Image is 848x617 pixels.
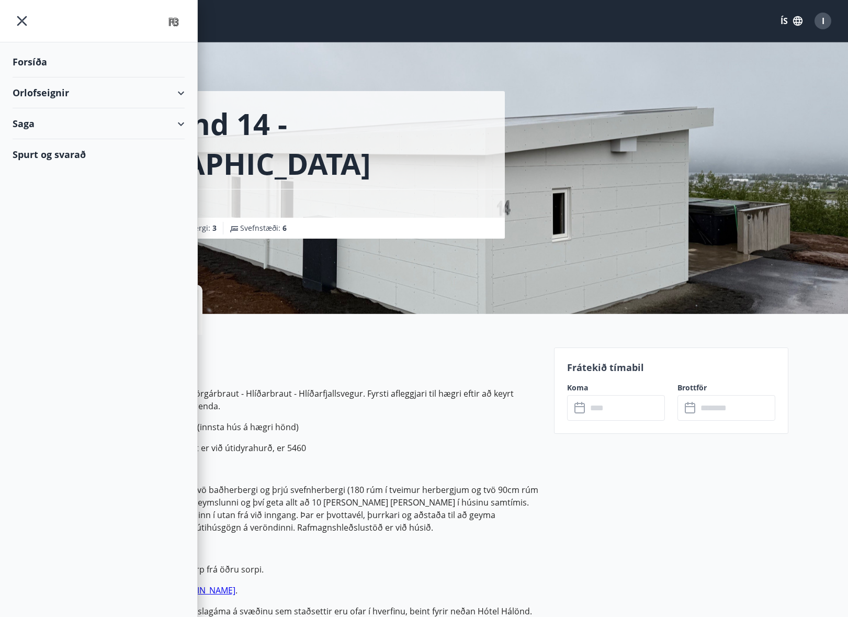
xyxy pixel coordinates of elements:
[13,139,185,170] div: Spurt og svarað
[162,12,185,32] img: union_logo
[567,383,665,393] label: Koma
[567,361,775,374] p: Frátekið tímabil
[73,104,492,183] h1: Hörpuland 14 - [GEOGRAPHIC_DATA]
[60,387,541,412] p: Þegar ekið er inn í bæinn er ekið Hörgárbraut - Hlíðarbraut - Hlíðarfjallsvegur. Fyrsti afleggjar...
[60,563,541,576] p: Á Akureyri þarf að flokka lífrænt sorp frá öðru sorpi.
[810,8,835,33] button: I
[775,12,808,30] button: ÍS
[13,47,185,77] div: Forsíða
[13,77,185,108] div: Orlofseignir
[677,383,775,393] label: Brottför
[60,352,541,375] h2: Upplýsingar
[60,584,541,597] p: Lýsing á flokkun er hér .
[60,484,541,534] p: Eldhús, rúmgóð [PERSON_NAME], tvö baðherbergi og þrjú svefnherbergi (180 rúm í tveimur herbergjum...
[60,421,541,433] p: [PERSON_NAME] við Hörpuland 14 (innsta hús á hægri hönd)
[13,12,31,30] button: menu
[822,15,824,27] span: I
[60,442,541,454] p: Númeri á lyklahúsinu, sem staðsett er við útidyrahurð, er 5460
[282,223,287,233] span: 6
[240,223,287,233] span: Svefnstæði :
[13,108,185,139] div: Saga
[212,223,217,233] span: 3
